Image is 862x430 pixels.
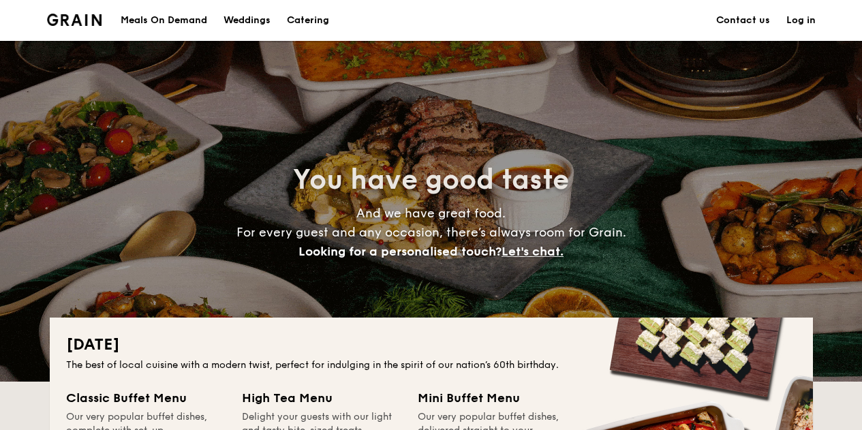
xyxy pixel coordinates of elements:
a: Logotype [47,14,102,26]
span: You have good taste [293,164,569,196]
div: The best of local cuisine with a modern twist, perfect for indulging in the spirit of our nation’... [66,358,797,372]
div: High Tea Menu [242,388,401,408]
span: Looking for a personalised touch? [298,244,502,259]
div: Classic Buffet Menu [66,388,226,408]
div: Mini Buffet Menu [418,388,577,408]
span: Let's chat. [502,244,564,259]
img: Grain [47,14,102,26]
h2: [DATE] [66,334,797,356]
span: And we have great food. For every guest and any occasion, there’s always room for Grain. [236,206,626,259]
